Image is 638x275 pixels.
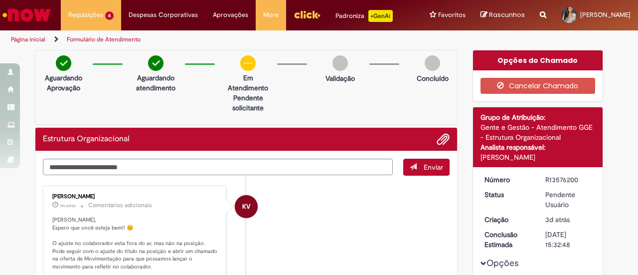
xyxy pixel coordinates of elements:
[417,73,449,83] p: Concluído
[424,163,443,172] span: Enviar
[235,195,258,218] div: Karine Vieira
[332,55,348,71] img: img-circle-grey.png
[11,35,45,43] a: Página inicial
[545,215,570,224] time: 29/09/2025 11:32:44
[60,203,76,209] span: 1m atrás
[545,230,592,250] div: [DATE] 15:32:48
[545,175,592,185] div: R13576200
[240,55,256,71] img: circle-minus.png
[263,10,279,20] span: More
[68,10,103,20] span: Requisições
[43,135,130,144] h2: Estrutura Organizacional Histórico de tíquete
[545,190,592,210] div: Pendente Usuário
[477,190,538,200] dt: Status
[580,10,631,19] span: [PERSON_NAME]
[294,7,320,22] img: click_logo_yellow_360x200.png
[56,55,71,71] img: check-circle-green.png
[67,35,141,43] a: Formulário de Atendimento
[88,201,152,210] small: Comentários adicionais
[368,10,393,22] p: +GenAi
[242,195,250,219] span: KV
[224,93,272,113] p: Pendente solicitante
[477,215,538,225] dt: Criação
[60,203,76,209] time: 01/10/2025 14:39:27
[1,5,52,25] img: ServiceNow
[52,194,218,200] div: [PERSON_NAME]
[480,10,525,20] a: Rascunhos
[480,78,596,94] button: Cancelar Chamado
[545,215,570,224] span: 3d atrás
[43,159,393,175] textarea: Digite sua mensagem aqui...
[129,10,198,20] span: Despesas Corporativas
[480,142,596,152] div: Analista responsável:
[132,73,180,93] p: Aguardando atendimento
[480,152,596,162] div: [PERSON_NAME]
[213,10,248,20] span: Aprovações
[489,10,525,19] span: Rascunhos
[335,10,393,22] div: Padroniza
[224,73,272,93] p: Em Atendimento
[39,73,88,93] p: Aguardando Aprovação
[545,215,592,225] div: 29/09/2025 11:32:44
[148,55,163,71] img: check-circle-green.png
[480,112,596,122] div: Grupo de Atribuição:
[403,159,450,176] button: Enviar
[325,73,355,83] p: Validação
[437,133,450,146] button: Adicionar anexos
[425,55,440,71] img: img-circle-grey.png
[438,10,466,20] span: Favoritos
[105,11,114,20] span: 6
[477,175,538,185] dt: Número
[7,30,418,49] ul: Trilhas de página
[473,50,603,70] div: Opções do Chamado
[477,230,538,250] dt: Conclusão Estimada
[480,122,596,142] div: Gente e Gestão - Atendimento GGE - Estrutura Organizacional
